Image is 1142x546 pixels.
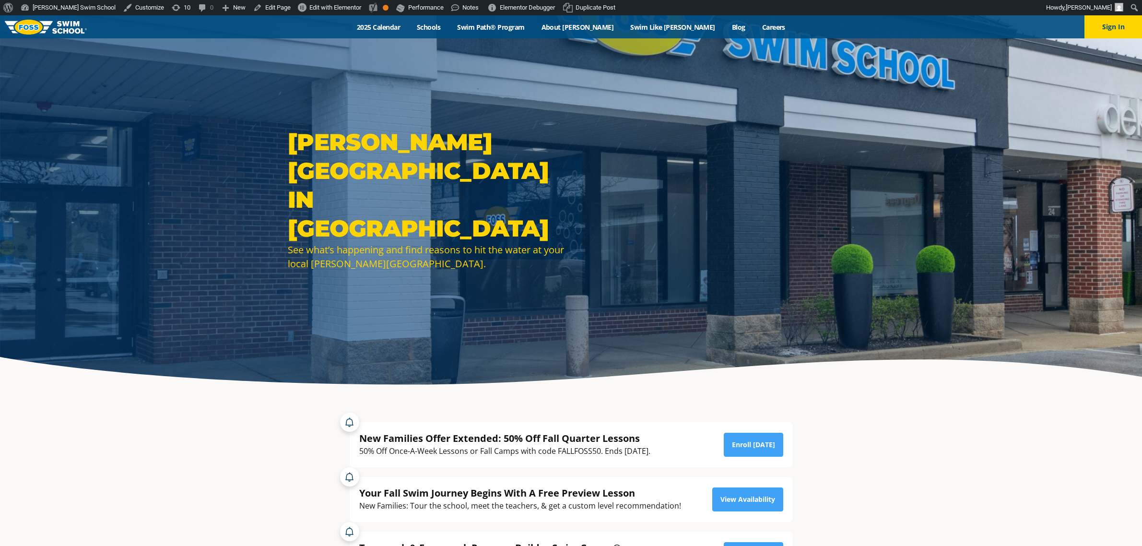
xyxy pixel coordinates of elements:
[1066,4,1112,11] span: [PERSON_NAME]
[723,23,753,32] a: Blog
[5,20,87,35] img: FOSS Swim School Logo
[288,243,566,271] div: See what’s happening and find reasons to hit the water at your local [PERSON_NAME][GEOGRAPHIC_DATA].
[359,487,681,499] div: Your Fall Swim Journey Begins With A Free Preview Lesson
[288,128,566,243] h1: [PERSON_NAME][GEOGRAPHIC_DATA] in [GEOGRAPHIC_DATA]
[712,487,783,511] a: View Availability
[533,23,622,32] a: About [PERSON_NAME]
[349,23,409,32] a: 2025 Calendar
[409,23,449,32] a: Schools
[753,23,793,32] a: Careers
[359,445,650,458] div: 50% Off Once-A-Week Lessons or Fall Camps with code FALLFOSS50. Ends [DATE].
[383,5,389,11] div: OK
[309,4,361,11] span: Edit with Elementor
[1084,15,1142,38] button: Sign In
[359,499,681,512] div: New Families: Tour the school, meet the teachers, & get a custom level recommendation!
[724,433,783,457] a: Enroll [DATE]
[449,23,533,32] a: Swim Path® Program
[622,23,724,32] a: Swim Like [PERSON_NAME]
[359,432,650,445] div: New Families Offer Extended: 50% Off Fall Quarter Lessons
